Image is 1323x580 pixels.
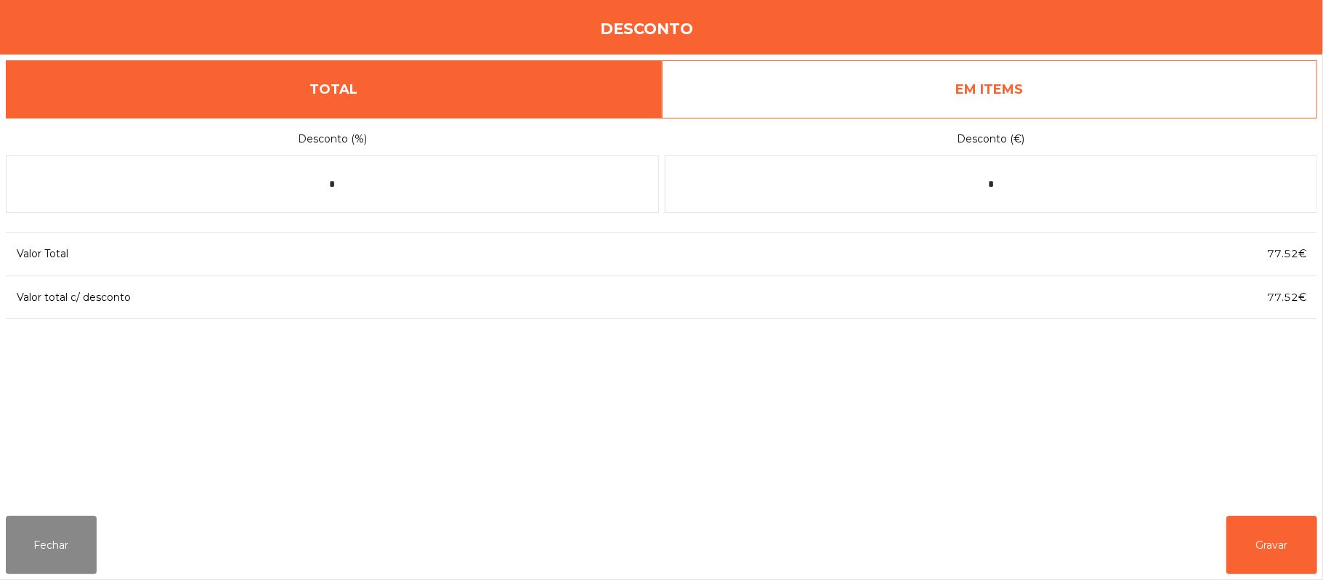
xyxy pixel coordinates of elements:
[17,247,68,260] span: Valor Total
[665,129,1318,149] label: Desconto (€)
[1267,247,1306,260] span: 77.52€
[1226,516,1317,574] button: Gravar
[6,516,97,574] button: Fechar
[6,60,662,118] a: TOTAL
[601,18,694,40] h4: Desconto
[17,291,131,304] span: Valor total c/ desconto
[1267,291,1306,304] span: 77.52€
[662,60,1318,118] a: EM ITEMS
[6,129,659,149] label: Desconto (%)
